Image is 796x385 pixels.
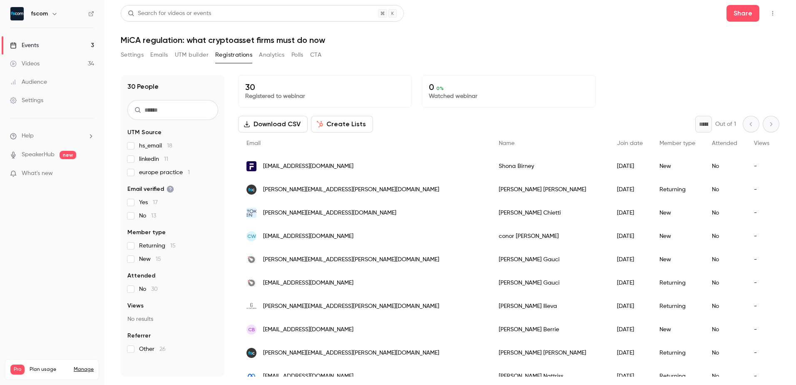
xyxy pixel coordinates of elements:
span: cW [247,232,256,240]
div: No [704,225,746,248]
div: Events [10,41,39,50]
a: SpeakerHub [22,150,55,159]
img: fscom.co [246,348,256,358]
span: Yes [139,198,158,207]
div: [PERSON_NAME] [PERSON_NAME] [490,178,609,201]
button: CTA [310,48,321,62]
span: UTM Source [127,128,162,137]
span: Join date [617,140,643,146]
button: UTM builder [175,48,209,62]
span: [PERSON_NAME][EMAIL_ADDRESS][PERSON_NAME][DOMAIN_NAME] [263,302,439,311]
span: [EMAIL_ADDRESS][DOMAIN_NAME] [263,162,353,171]
span: Name [499,140,515,146]
div: [DATE] [609,295,651,318]
span: 15 [170,243,176,249]
p: No results [127,315,218,323]
span: Attended [712,140,737,146]
div: No [704,155,746,178]
div: [PERSON_NAME] Ilieva [490,295,609,318]
p: Watched webinar [429,92,588,100]
img: fscom.co [246,185,256,195]
div: - [746,248,778,271]
span: 1 [188,170,190,175]
img: token.io [246,208,256,218]
p: 0 [429,82,588,92]
span: 17 [153,200,158,205]
span: [EMAIL_ADDRESS][DOMAIN_NAME] [263,279,353,287]
span: 0 % [436,85,444,91]
span: [PERSON_NAME][EMAIL_ADDRESS][PERSON_NAME][DOMAIN_NAME] [263,185,439,194]
button: Settings [121,48,144,62]
div: No [704,341,746,365]
img: meta.com [246,372,256,380]
span: Email [246,140,261,146]
div: [DATE] [609,201,651,225]
span: Member type [127,228,166,237]
div: - [746,295,778,318]
span: [PERSON_NAME][EMAIL_ADDRESS][DOMAIN_NAME] [263,209,396,217]
div: Returning [651,295,704,318]
span: 13 [151,213,156,219]
div: Returning [651,271,704,295]
div: Shona Birney [490,155,609,178]
span: No [139,212,156,220]
div: [DATE] [609,248,651,271]
span: No [139,285,158,293]
div: No [704,318,746,341]
p: Out of 1 [715,120,736,128]
div: Settings [10,96,43,105]
div: New [651,155,704,178]
div: Search for videos or events [128,9,211,18]
button: Analytics [259,48,285,62]
div: [PERSON_NAME] Gauci [490,271,609,295]
div: [DATE] [609,318,651,341]
button: Create Lists [311,116,373,132]
span: 15 [156,256,161,262]
p: 30 [245,82,405,92]
span: Plan usage [30,366,69,373]
div: [DATE] [609,155,651,178]
div: No [704,201,746,225]
span: [EMAIL_ADDRESS][DOMAIN_NAME] [263,372,353,381]
div: - [746,225,778,248]
span: New [139,255,161,263]
div: conor [PERSON_NAME] [490,225,609,248]
div: [DATE] [609,225,651,248]
div: [DATE] [609,341,651,365]
div: No [704,271,746,295]
h6: fscom [31,10,48,18]
span: Views [127,302,144,310]
div: Returning [651,178,704,201]
a: Manage [74,366,94,373]
li: help-dropdown-opener [10,132,94,140]
img: embark.mt [246,255,256,265]
div: - [746,155,778,178]
span: Member type [659,140,695,146]
p: Registered to webinar [245,92,405,100]
button: Registrations [215,48,252,62]
div: No [704,295,746,318]
div: Audience [10,78,47,86]
span: [EMAIL_ADDRESS][DOMAIN_NAME] [263,232,353,241]
span: Views [754,140,769,146]
span: [PERSON_NAME][EMAIL_ADDRESS][PERSON_NAME][DOMAIN_NAME] [263,349,439,357]
div: New [651,225,704,248]
h1: MiCA regulation: what cryptoasset firms must do now [121,35,779,45]
button: Download CSV [238,116,308,132]
div: - [746,318,778,341]
img: gcpartners.co [246,301,256,311]
div: No [704,178,746,201]
div: - [746,201,778,225]
span: What's new [22,169,53,178]
span: new [60,151,76,159]
span: 26 [159,346,166,352]
span: europe practice [139,168,190,177]
div: New [651,201,704,225]
span: hs_email [139,142,172,150]
span: Referrer [127,332,151,340]
span: linkedin [139,155,168,163]
div: - [746,178,778,201]
span: 30 [151,286,158,292]
span: Returning [139,242,176,250]
section: facet-groups [127,128,218,353]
